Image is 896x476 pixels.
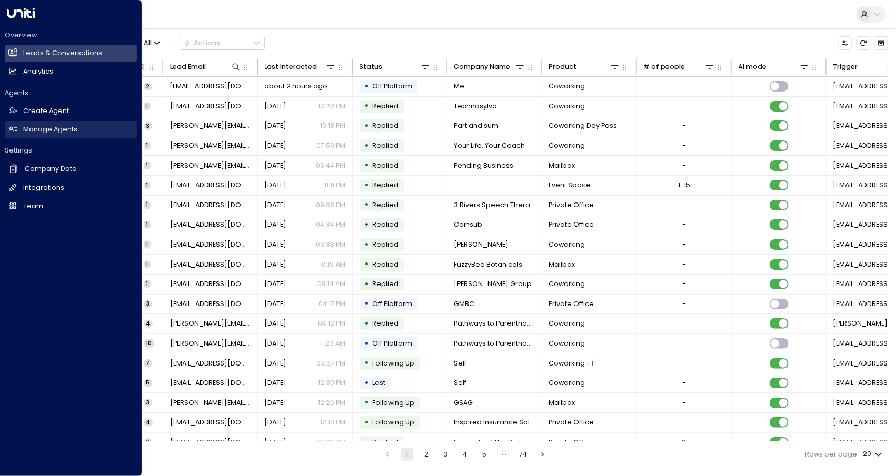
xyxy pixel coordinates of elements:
p: 11:23 AM [320,339,345,348]
span: All [144,39,152,47]
span: 1 [144,181,151,189]
div: • [364,217,369,233]
span: Douglas Weiss [454,240,509,249]
div: AI mode [739,61,810,73]
span: Coworking Day Pass [549,121,618,130]
a: Manage Agents [5,121,137,138]
span: Coworking [549,359,585,368]
div: Lead Email [170,61,242,73]
button: Go to page 5 [478,448,491,461]
p: 11:11 PM [324,180,345,190]
nav: pagination navigation [381,448,549,461]
h2: Company Data [25,164,77,174]
div: - [682,220,686,229]
div: - [682,339,686,348]
span: Alston Garnett Group [454,279,532,289]
span: 5 [144,379,152,387]
div: Actions [184,39,220,47]
div: Last Interacted [265,61,336,73]
span: Off Platform [372,82,412,90]
span: monish.selv@gmail.com [170,121,251,130]
div: • [364,138,369,154]
p: 04:12 PM [318,319,345,328]
span: Refresh [857,36,870,49]
button: Go to next page [536,448,549,461]
span: Mailbox [549,398,575,408]
span: 2 [144,83,152,90]
span: sara@pathways2parenthood.com [170,339,251,348]
span: Your Life, Your Coach [454,141,525,150]
span: Coworking [549,378,585,388]
h2: Agents [5,88,137,98]
a: Leads & Conversations [5,45,137,62]
div: Product [549,61,577,73]
span: Private Office [549,200,594,210]
span: 3riversspeechtherapy@gmail.com [170,200,251,210]
div: - [682,240,686,249]
button: Go to page 74 [517,448,530,461]
span: 1 [144,201,151,209]
span: Aug 08, 2025 [265,359,287,368]
div: 2 [682,438,686,447]
span: Technosylva [454,102,497,111]
span: attorneydougweiss@yahoo.com [170,240,251,249]
span: 7 [144,359,152,367]
span: Aug 08, 2025 [265,299,287,309]
div: # of people [644,61,685,73]
div: • [364,296,369,312]
p: 09:14 AM [317,279,345,289]
div: • [364,434,369,451]
span: Pathways to Parenthood [454,339,535,348]
span: Following Up [372,359,414,368]
span: Yesterday [265,161,287,170]
div: Coworking Day Pass [586,359,593,368]
div: • [364,157,369,174]
span: Replied [372,180,399,189]
div: - [682,299,686,309]
div: • [364,237,369,253]
span: 3 Rivers Speech Therapy [454,200,535,210]
span: Lost [372,378,385,387]
span: 1 [144,260,151,268]
div: Trigger [833,61,858,73]
span: Yesterday [265,121,287,130]
span: sara@pathways2parenthood.com [170,319,251,328]
span: mariantsudano@gmail.com [170,359,251,368]
span: 3 [144,300,152,308]
span: Pathways to Parenthood [454,319,535,328]
div: # of people [644,61,715,73]
span: Inspired Insurance Solutions [454,418,535,427]
h2: Manage Agents [23,125,77,135]
p: 04:34 PM [316,220,345,229]
button: page 1 [401,448,413,461]
div: Status [360,61,383,73]
span: emily.hawkins@emilyhawkins4u.com [170,141,251,150]
span: Off Platform [372,299,412,308]
span: Aug 09, 2025 [265,279,287,289]
div: - [682,398,686,408]
div: - [682,200,686,210]
div: - [682,279,686,289]
span: Replied [372,279,399,288]
span: Aug 09, 2025 [265,240,287,249]
div: Product [549,61,621,73]
span: Replied [372,141,399,150]
span: Aug 08, 2025 [265,418,287,427]
p: 07:59 PM [316,141,345,150]
span: Aug 09, 2025 [265,260,287,269]
div: - [682,82,686,91]
span: about 2 hours ago [265,82,328,91]
div: Lead Email [170,61,206,73]
span: GSAG [454,398,473,408]
p: 09:08 PM [316,200,345,210]
span: Replied [372,220,399,229]
div: • [364,78,369,95]
span: cyclingtyler@icloud.com [170,82,251,91]
span: Replied [372,200,399,209]
h2: Overview [5,31,137,40]
a: Create Agent [5,103,137,120]
div: AI mode [739,61,767,73]
span: NIKKI@GSAG.ORG [170,398,251,408]
span: email@jasperfu.com [170,220,251,229]
span: mrscsmoot19@gmail.com [170,299,251,309]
